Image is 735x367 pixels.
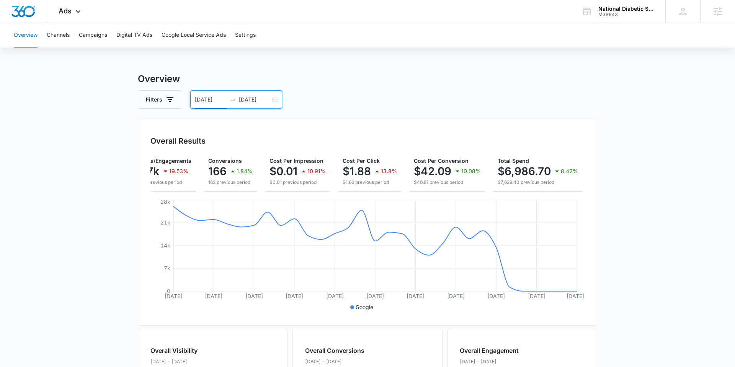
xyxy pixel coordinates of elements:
tspan: [DATE] [447,293,465,299]
tspan: [DATE] [487,293,505,299]
tspan: [DATE] [407,293,424,299]
span: Cost Per Conversion [414,157,469,164]
p: [DATE] - [DATE] [305,358,364,365]
p: 10.08% [461,169,481,174]
p: 13.8% [381,169,397,174]
tspan: [DATE] [326,293,344,299]
h3: Overall Results [150,135,206,147]
p: 10.91% [307,169,326,174]
span: to [230,97,236,103]
tspan: 28k [160,198,170,205]
span: Conversions [208,157,242,164]
p: 19.53% [169,169,188,174]
p: 163 previous period [208,179,253,186]
tspan: 0 [167,288,170,294]
span: Cost Per Click [343,157,380,164]
input: End date [239,95,271,104]
p: $1.88 [343,165,371,177]
button: Channels [47,23,70,48]
button: Filters [138,90,181,109]
tspan: [DATE] [286,293,303,299]
tspan: [DATE] [366,293,384,299]
p: $0.01 previous period [269,179,326,186]
tspan: [DATE] [165,293,182,299]
p: $46.81 previous period [414,179,481,186]
p: Google [356,303,373,311]
button: Settings [235,23,256,48]
p: 1.84% [237,169,253,174]
p: 4.6k previous period [137,179,191,186]
button: Overview [14,23,38,48]
span: Cost Per Impression [269,157,323,164]
tspan: [DATE] [205,293,222,299]
p: $7,629.40 previous period [498,179,578,186]
div: account name [598,6,654,12]
tspan: 21k [160,219,170,226]
p: [DATE] - [DATE] [150,358,225,365]
button: Digital TV Ads [116,23,152,48]
tspan: [DATE] [528,293,546,299]
p: [DATE] - [DATE] [460,358,521,365]
p: $0.01 [269,165,297,177]
h2: Overall Conversions [305,346,364,355]
div: account id [598,12,654,17]
span: Total Spend [498,157,529,164]
p: $42.09 [414,165,451,177]
span: Clicks/Engagements [137,157,191,164]
p: 166 [208,165,227,177]
tspan: [DATE] [567,293,584,299]
tspan: [DATE] [245,293,263,299]
p: 8.42% [561,169,578,174]
span: swap-right [230,97,236,103]
input: Start date [195,95,227,104]
button: Campaigns [79,23,107,48]
tspan: 14k [160,242,170,249]
p: $6,986.70 [498,165,551,177]
h2: Overall Visibility [150,346,225,355]
tspan: 7k [164,265,170,271]
p: $1.66 previous period [343,179,397,186]
h2: Overall Engagement [460,346,521,355]
span: Ads [59,7,72,15]
button: Google Local Service Ads [162,23,226,48]
h3: Overview [138,72,597,86]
